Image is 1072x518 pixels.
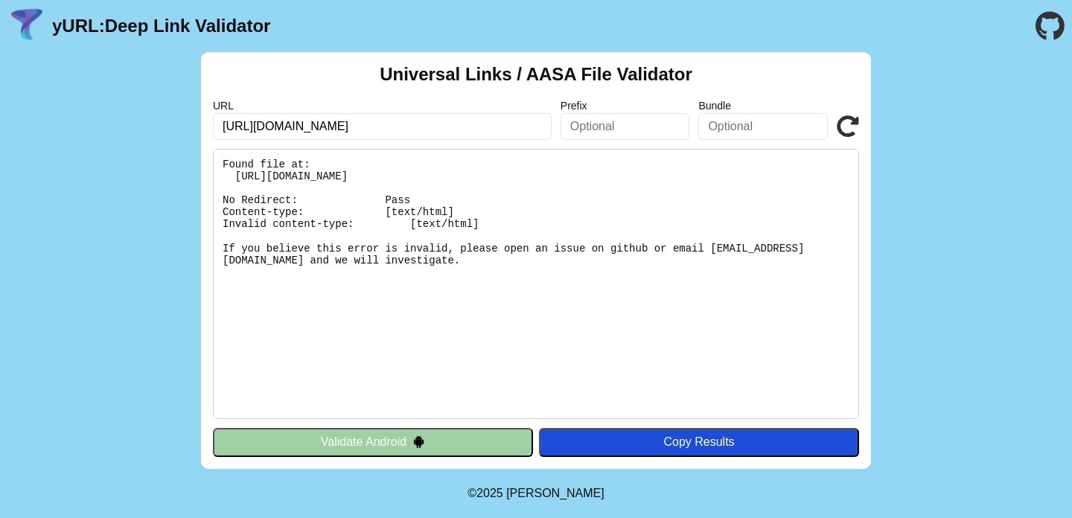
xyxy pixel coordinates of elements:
[412,435,425,448] img: droidIcon.svg
[698,100,828,112] label: Bundle
[546,435,852,449] div: Copy Results
[213,100,552,112] label: URL
[468,469,604,518] footer: ©
[539,428,859,456] button: Copy Results
[506,487,604,499] a: Michael Ibragimchayev's Personal Site
[213,113,552,140] input: Required
[213,149,859,419] pre: Found file at: [URL][DOMAIN_NAME] No Redirect: Pass Content-type: [text/html] Invalid content-typ...
[476,487,503,499] span: 2025
[380,64,692,85] h2: Universal Links / AASA File Validator
[561,100,690,112] label: Prefix
[52,16,270,36] a: yURL:Deep Link Validator
[213,428,533,456] button: Validate Android
[698,113,828,140] input: Optional
[7,7,46,45] img: yURL Logo
[561,113,690,140] input: Optional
